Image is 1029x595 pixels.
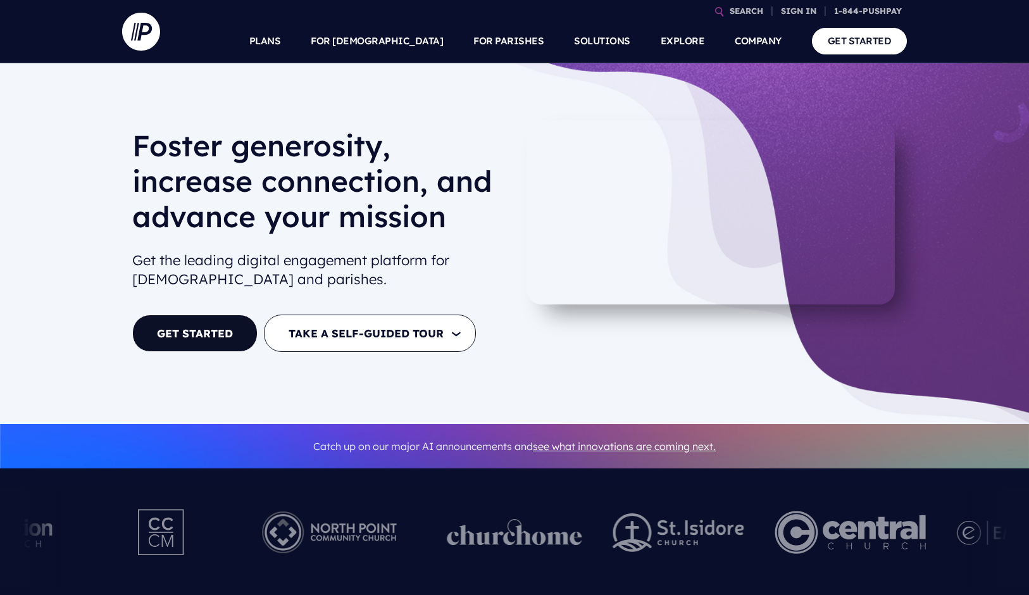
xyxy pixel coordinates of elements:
a: GET STARTED [132,315,258,352]
h1: Foster generosity, increase connection, and advance your mission [132,128,504,244]
img: Pushpay_Logo__CCM [112,498,212,567]
img: pp_logos_1 [447,519,582,546]
a: SOLUTIONS [574,19,630,63]
a: PLANS [249,19,281,63]
img: Pushpay_Logo__NorthPoint [242,498,416,567]
a: GET STARTED [812,28,907,54]
a: FOR [DEMOGRAPHIC_DATA] [311,19,443,63]
p: Catch up on our major AI announcements and [132,432,897,461]
a: COMPANY [735,19,782,63]
a: FOR PARISHES [473,19,544,63]
a: see what innovations are coming next. [533,440,716,453]
img: pp_logos_2 [613,513,744,552]
h2: Get the leading digital engagement platform for [DEMOGRAPHIC_DATA] and parishes. [132,246,504,295]
img: Central Church Henderson NV [775,498,926,567]
a: EXPLORE [661,19,705,63]
button: TAKE A SELF-GUIDED TOUR [264,315,476,352]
